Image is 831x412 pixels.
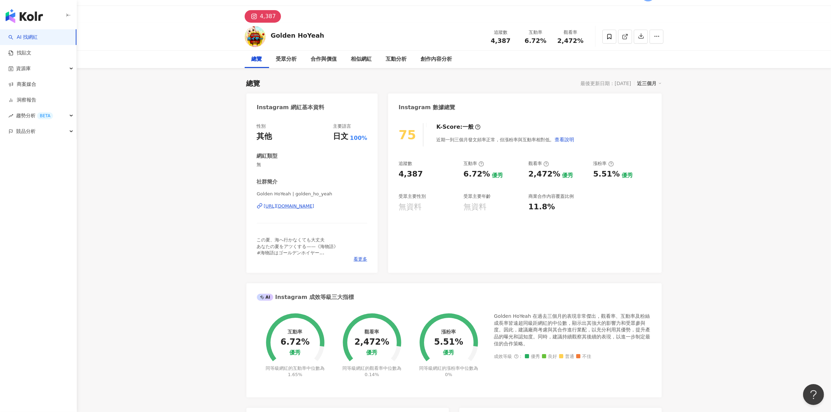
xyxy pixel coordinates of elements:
[271,31,324,40] div: Golden HoYeah
[257,293,354,301] div: Instagram 成效等級三大指標
[333,131,348,142] div: 日文
[16,123,36,139] span: 競品分析
[542,354,557,359] span: 良好
[257,237,339,268] span: この夏、海へ行かなくても大丈夫 あなたの夏をアツくする——《海物語》 #海物語はゴールデンホイヤー 一緒にホイヤーしない？ ↓↓↓↓↓↓↓↓↓↓
[593,169,620,180] div: 5.51%
[399,202,422,212] div: 無資料
[16,108,53,123] span: 趨勢分析
[341,365,402,378] div: 同等級網紅的觀看率中位數為
[463,160,484,167] div: 互動率
[637,79,662,88] div: 近三個月
[488,29,514,36] div: 追蹤數
[257,162,368,168] span: 無
[528,160,549,167] div: 觀看率
[6,9,43,23] img: logo
[288,329,302,335] div: 互動率
[8,81,36,88] a: 商案媒合
[436,123,481,131] div: K-Score :
[245,10,281,23] button: 4,387
[351,55,372,63] div: 相似網紅
[252,55,262,63] div: 總覽
[557,37,584,44] span: 2,472%
[580,81,631,86] div: 最後更新日期：[DATE]
[434,337,463,347] div: 5.51%
[257,178,278,186] div: 社群簡介
[257,131,272,142] div: 其他
[554,133,574,147] button: 查看說明
[288,372,302,377] span: 1.65%
[555,137,574,142] span: 查看說明
[365,329,379,335] div: 觀看率
[443,350,454,356] div: 優秀
[494,354,651,359] div: 成效等級 ：
[492,172,503,179] div: 優秀
[257,123,266,129] div: 性別
[354,256,367,262] span: 看更多
[463,169,490,180] div: 6.72%
[8,113,13,118] span: rise
[350,134,367,142] span: 100%
[289,350,301,356] div: 優秀
[265,365,326,378] div: 同等級網紅的互動率中位數為
[257,152,278,160] div: 網紅類型
[436,133,574,147] div: 近期一到三個月發文頻率正常，但漲粉率與互動率相對低。
[525,37,546,44] span: 6.72%
[37,112,53,119] div: BETA
[463,202,487,212] div: 無資料
[246,78,260,88] div: 總覽
[264,203,314,209] div: [URL][DOMAIN_NAME]
[525,354,540,359] span: 優秀
[257,203,368,209] a: [URL][DOMAIN_NAME]
[593,160,614,167] div: 漲粉率
[622,172,633,179] div: 優秀
[8,97,36,104] a: 洞察報告
[399,104,455,111] div: Instagram 數據總覽
[257,294,274,301] div: AI
[491,37,511,44] span: 4,387
[528,202,555,212] div: 11.8%
[803,384,824,405] iframe: Help Scout Beacon - Open
[576,354,592,359] span: 不佳
[522,29,549,36] div: 互動率
[418,365,479,378] div: 同等級網紅的漲粉率中位數為
[562,172,573,179] div: 優秀
[8,50,31,57] a: 找貼文
[399,128,416,142] div: 75
[528,169,561,180] div: 2,472%
[333,123,351,129] div: 主要語言
[281,337,310,347] div: 6.72%
[441,329,456,335] div: 漲粉率
[260,12,276,21] div: 4,387
[311,55,337,63] div: 合作與價值
[399,193,426,200] div: 受眾主要性別
[257,191,368,197] span: Golden HoYeah | golden_ho_yeah
[494,313,651,347] div: Golden HoYeah 在過去三個月的表現非常傑出，觀看率、互動率及粉絲成長率皆遠超同級距網紅的中位數，顯示出其強大的影響力和受眾參與度。因此，建議廠商考慮與其合作進行業配，以充分利用其優勢...
[399,160,412,167] div: 追蹤數
[421,55,452,63] div: 創作內容分析
[16,61,31,76] span: 資源庫
[463,193,491,200] div: 受眾主要年齡
[386,55,407,63] div: 互動分析
[445,372,452,377] span: 0%
[366,350,378,356] div: 優秀
[399,169,423,180] div: 4,387
[8,34,38,41] a: searchAI 找網紅
[557,29,584,36] div: 觀看率
[365,372,379,377] span: 0.14%
[528,193,574,200] div: 商業合作內容覆蓋比例
[462,123,474,131] div: 一般
[276,55,297,63] div: 受眾分析
[559,354,574,359] span: 普通
[257,104,325,111] div: Instagram 網紅基本資料
[245,26,266,47] img: KOL Avatar
[355,337,389,347] div: 2,472%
